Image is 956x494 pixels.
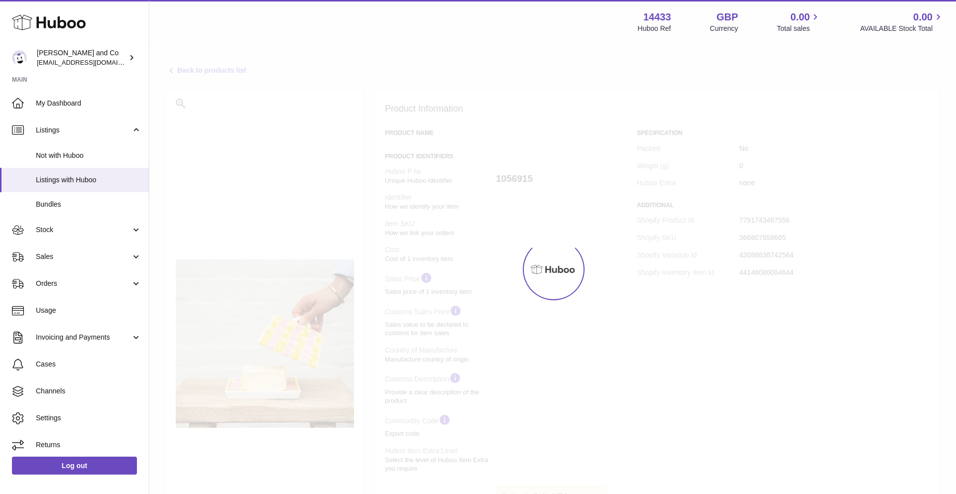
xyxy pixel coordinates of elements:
[717,10,738,24] strong: GBP
[777,10,821,33] a: 0.00 Total sales
[777,24,821,33] span: Total sales
[860,24,944,33] span: AVAILABLE Stock Total
[710,24,738,33] div: Currency
[36,333,131,342] span: Invoicing and Payments
[860,10,944,33] a: 0.00 AVAILABLE Stock Total
[638,24,671,33] div: Huboo Ref
[36,175,141,185] span: Listings with Huboo
[36,99,141,108] span: My Dashboard
[37,58,146,66] span: [EMAIL_ADDRESS][DOMAIN_NAME]
[36,386,141,396] span: Channels
[12,50,27,65] img: kirsty@nossandco.com.au
[36,440,141,450] span: Returns
[36,225,131,235] span: Stock
[36,279,131,288] span: Orders
[36,252,131,261] span: Sales
[36,125,131,135] span: Listings
[12,457,137,475] a: Log out
[36,151,141,160] span: Not with Huboo
[36,200,141,209] span: Bundles
[36,413,141,423] span: Settings
[643,10,671,24] strong: 14433
[36,306,141,315] span: Usage
[36,360,141,369] span: Cases
[791,10,810,24] span: 0.00
[37,48,126,67] div: [PERSON_NAME] and Co
[913,10,933,24] span: 0.00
